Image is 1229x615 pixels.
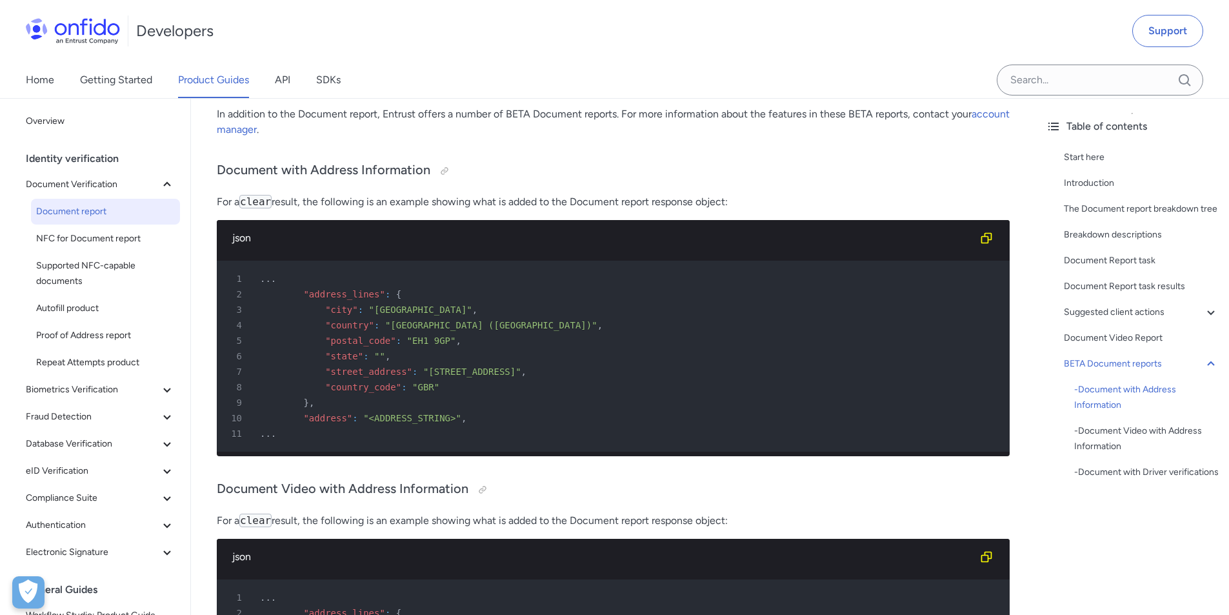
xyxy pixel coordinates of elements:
[232,549,974,565] div: json
[31,253,180,294] a: Supported NFC-capable documents
[396,336,401,346] span: :
[222,318,251,333] span: 4
[31,226,180,252] a: NFC for Document report
[26,177,159,192] span: Document Verification
[1064,201,1219,217] a: The Document report breakdown tree
[275,62,290,98] a: API
[136,21,214,41] h1: Developers
[303,398,308,408] span: }
[412,382,439,392] span: "GBR"
[455,336,461,346] span: ,
[316,62,341,98] a: SDKs
[521,367,526,377] span: ,
[21,377,180,403] button: Biometrics Verification
[222,426,251,441] span: 11
[369,305,472,315] span: "[GEOGRAPHIC_DATA]"
[232,230,974,246] div: json
[217,161,1010,181] h3: Document with Address Information
[401,382,406,392] span: :
[217,479,1010,500] h3: Document Video with Address Information
[1064,305,1219,320] div: Suggested client actions
[222,410,251,426] span: 10
[222,302,251,318] span: 3
[36,204,175,219] span: Document report
[217,194,1010,210] p: For a result, the following is an example showing what is added to the Document report response o...
[1074,465,1219,480] a: -Document with Driver verifications
[1064,330,1219,346] a: Document Video Report
[21,404,180,430] button: Fraud Detection
[31,199,180,225] a: Document report
[325,320,374,330] span: "country"
[12,576,45,609] div: Cookie Preferences
[36,328,175,343] span: Proof of Address report
[260,428,276,439] span: ...
[407,336,456,346] span: "EH1 9GP"
[26,436,159,452] span: Database Verification
[325,305,358,315] span: "city"
[21,539,180,565] button: Electronic Signature
[26,382,159,398] span: Biometrics Verification
[1064,150,1219,165] a: Start here
[1064,176,1219,191] div: Introduction
[239,195,272,208] code: clear
[26,577,185,603] div: General Guides
[222,590,251,605] span: 1
[80,62,152,98] a: Getting Started
[178,62,249,98] a: Product Guides
[1074,382,1219,413] a: -Document with Address Information
[21,485,180,511] button: Compliance Suite
[303,413,352,423] span: "address"
[21,458,180,484] button: eID Verification
[309,398,314,408] span: ,
[385,351,390,361] span: ,
[1064,356,1219,372] a: BETA Document reports
[1064,253,1219,268] div: Document Report task
[31,323,180,348] a: Proof of Address report
[36,355,175,370] span: Repeat Attempts product
[325,367,412,377] span: "street_address"
[217,108,1010,136] a: account manager
[26,146,185,172] div: Identity verification
[222,271,251,287] span: 1
[1132,15,1203,47] a: Support
[36,258,175,289] span: Supported NFC-capable documents
[21,512,180,538] button: Authentication
[239,514,272,527] code: clear
[325,351,363,361] span: "state"
[217,513,1010,529] p: For a result, the following is an example showing what is added to the Document report response o...
[472,305,477,315] span: ,
[36,301,175,316] span: Autofill product
[385,320,597,330] span: "[GEOGRAPHIC_DATA] ([GEOGRAPHIC_DATA])"
[1074,423,1219,454] div: - Document Video with Address Information
[31,296,180,321] a: Autofill product
[36,231,175,247] span: NFC for Document report
[325,382,401,392] span: "country_code"
[374,351,385,361] span: ""
[303,289,385,299] span: "address_lines"
[1074,382,1219,413] div: - Document with Address Information
[21,431,180,457] button: Database Verification
[1046,119,1219,134] div: Table of contents
[1064,227,1219,243] a: Breakdown descriptions
[26,545,159,560] span: Electronic Signature
[423,367,521,377] span: "[STREET_ADDRESS]"
[222,395,251,410] span: 9
[374,320,379,330] span: :
[26,18,120,44] img: Onfido Logo
[21,172,180,197] button: Document Verification
[260,274,276,284] span: ...
[26,490,159,506] span: Compliance Suite
[26,114,175,129] span: Overview
[412,367,417,377] span: :
[358,305,363,315] span: :
[974,544,999,570] button: Copy code snippet button
[26,463,159,479] span: eID Verification
[26,518,159,533] span: Authentication
[222,364,251,379] span: 7
[974,225,999,251] button: Copy code snippet button
[26,62,54,98] a: Home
